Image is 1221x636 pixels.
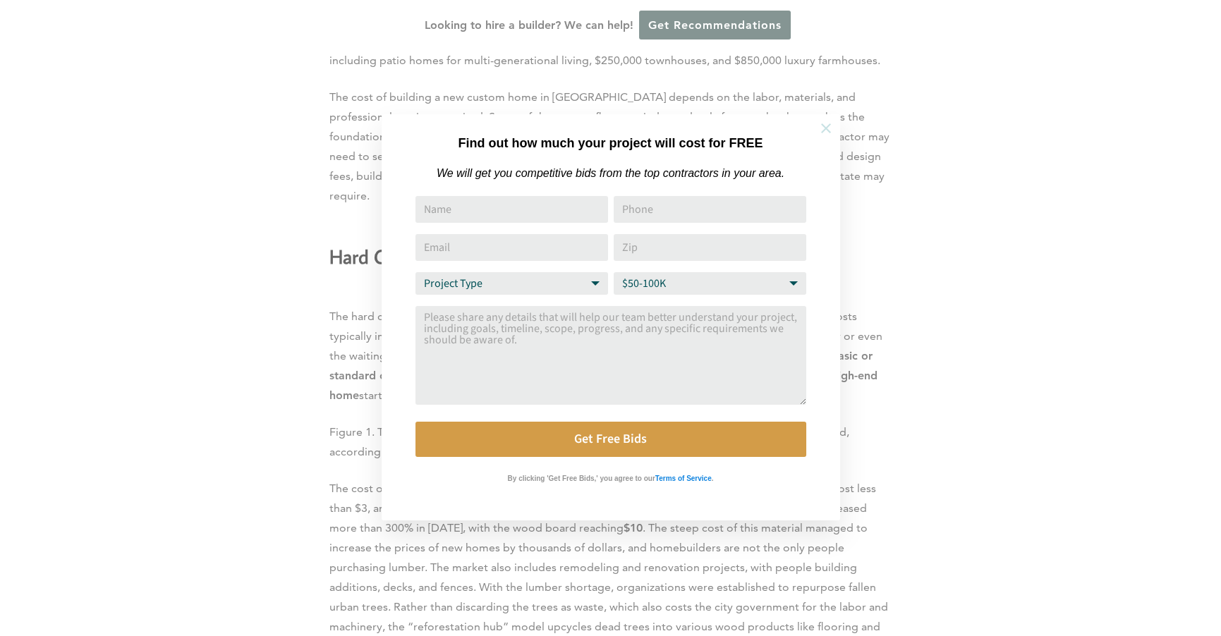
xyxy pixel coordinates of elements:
[950,534,1204,619] iframe: Drift Widget Chat Controller
[614,272,806,295] select: Budget Range
[415,422,806,457] button: Get Free Bids
[655,475,712,482] strong: Terms of Service
[415,234,608,261] input: Email Address
[508,475,655,482] strong: By clicking 'Get Free Bids,' you agree to our
[415,196,608,223] input: Name
[614,234,806,261] input: Zip
[614,196,806,223] input: Phone
[415,272,608,295] select: Project Type
[655,471,712,483] a: Terms of Service
[437,167,784,179] em: We will get you competitive bids from the top contractors in your area.
[712,475,714,482] strong: .
[415,306,806,405] textarea: Comment or Message
[801,104,851,153] button: Close
[458,136,763,150] strong: Find out how much your project will cost for FREE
